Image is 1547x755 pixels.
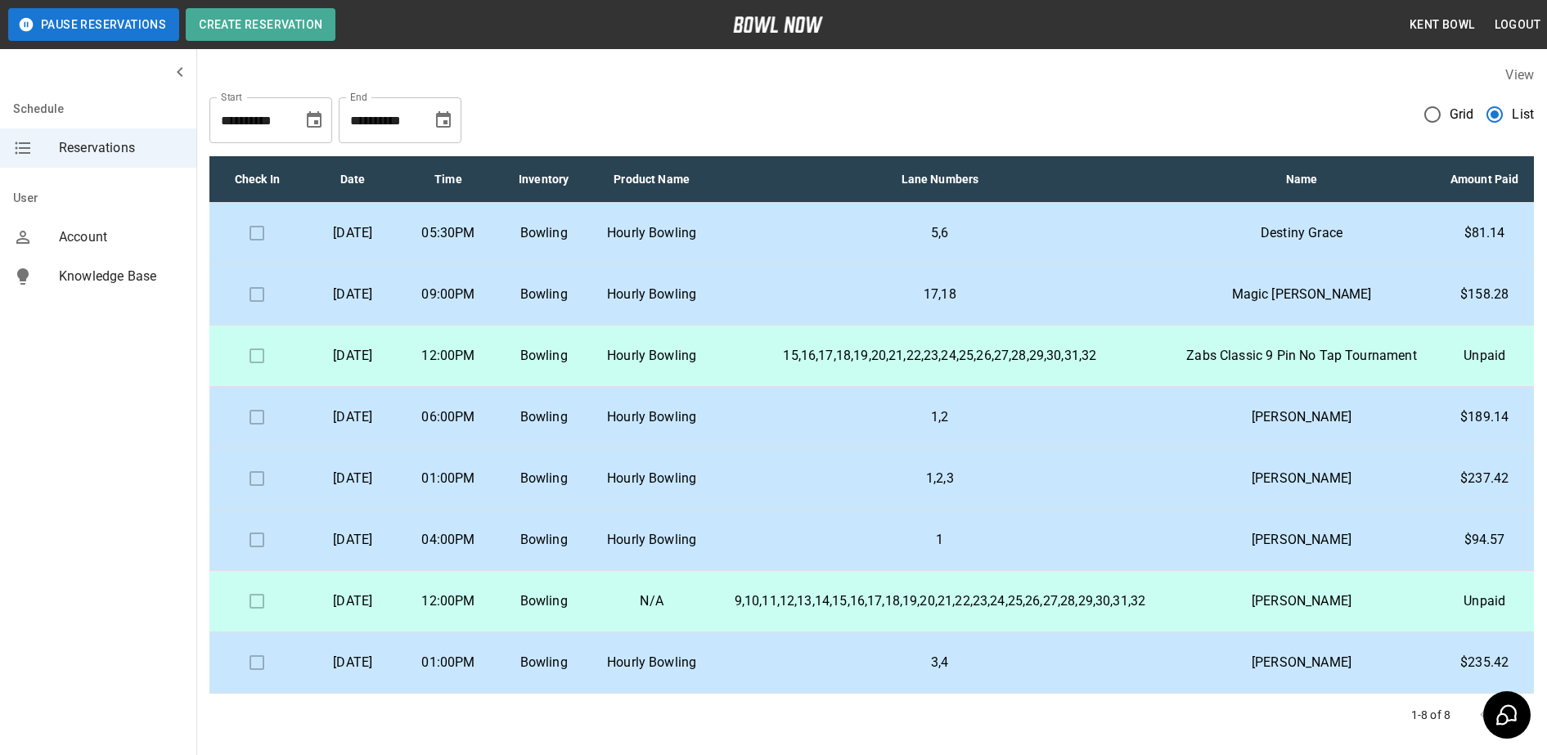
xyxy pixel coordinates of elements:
[414,285,483,304] p: 09:00PM
[509,285,578,304] p: Bowling
[605,223,699,243] p: Hourly Bowling
[509,591,578,611] p: Bowling
[725,530,1154,550] p: 1
[1448,591,1521,611] p: Unpaid
[318,530,388,550] p: [DATE]
[186,8,335,41] button: Create Reservation
[1512,105,1534,124] span: List
[725,653,1154,672] p: 3,4
[1181,346,1423,366] p: Zabs Classic 9 Pin No Tap Tournament
[1181,653,1423,672] p: [PERSON_NAME]
[59,267,183,286] span: Knowledge Base
[725,591,1154,611] p: 9,10,11,12,13,14,15,16,17,18,19,20,21,22,23,24,25,26,27,28,29,30,31,32
[712,156,1167,203] th: Lane Numbers
[1448,530,1521,550] p: $94.57
[414,591,483,611] p: 12:00PM
[59,138,183,158] span: Reservations
[298,104,331,137] button: Choose date, selected date is Sep 2, 2025
[1448,285,1521,304] p: $158.28
[318,591,388,611] p: [DATE]
[59,227,183,247] span: Account
[1448,223,1521,243] p: $81.14
[1181,469,1423,488] p: [PERSON_NAME]
[605,469,699,488] p: Hourly Bowling
[1181,407,1423,427] p: [PERSON_NAME]
[1448,407,1521,427] p: $189.14
[725,346,1154,366] p: 15,16,17,18,19,20,21,22,23,24,25,26,27,28,29,30,31,32
[509,530,578,550] p: Bowling
[1448,469,1521,488] p: $237.42
[605,591,699,611] p: N/A
[318,223,388,243] p: [DATE]
[725,285,1154,304] p: 17,18
[414,469,483,488] p: 01:00PM
[509,223,578,243] p: Bowling
[1181,530,1423,550] p: [PERSON_NAME]
[1450,105,1474,124] span: Grid
[414,653,483,672] p: 01:00PM
[318,285,388,304] p: [DATE]
[605,653,699,672] p: Hourly Bowling
[414,223,483,243] p: 05:30PM
[1181,223,1423,243] p: Destiny Grace
[733,16,823,33] img: logo
[1435,156,1534,203] th: Amount Paid
[725,407,1154,427] p: 1,2
[318,469,388,488] p: [DATE]
[401,156,497,203] th: Time
[318,653,388,672] p: [DATE]
[496,156,591,203] th: Inventory
[1411,707,1450,723] p: 1-8 of 8
[1488,10,1547,40] button: Logout
[591,156,712,203] th: Product Name
[414,407,483,427] p: 06:00PM
[414,346,483,366] p: 12:00PM
[605,285,699,304] p: Hourly Bowling
[1403,10,1482,40] button: Kent Bowl
[725,223,1154,243] p: 5,6
[318,407,388,427] p: [DATE]
[509,469,578,488] p: Bowling
[1181,591,1423,611] p: [PERSON_NAME]
[605,346,699,366] p: Hourly Bowling
[427,104,460,137] button: Choose date, selected date is Oct 2, 2025
[509,407,578,427] p: Bowling
[1168,156,1436,203] th: Name
[209,156,305,203] th: Check In
[605,407,699,427] p: Hourly Bowling
[318,346,388,366] p: [DATE]
[1448,346,1521,366] p: Unpaid
[605,530,699,550] p: Hourly Bowling
[305,156,401,203] th: Date
[1181,285,1423,304] p: Magic [PERSON_NAME]
[414,530,483,550] p: 04:00PM
[725,469,1154,488] p: 1,2,3
[1448,653,1521,672] p: $235.42
[1505,67,1534,83] label: View
[509,346,578,366] p: Bowling
[8,8,179,41] button: Pause Reservations
[509,653,578,672] p: Bowling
